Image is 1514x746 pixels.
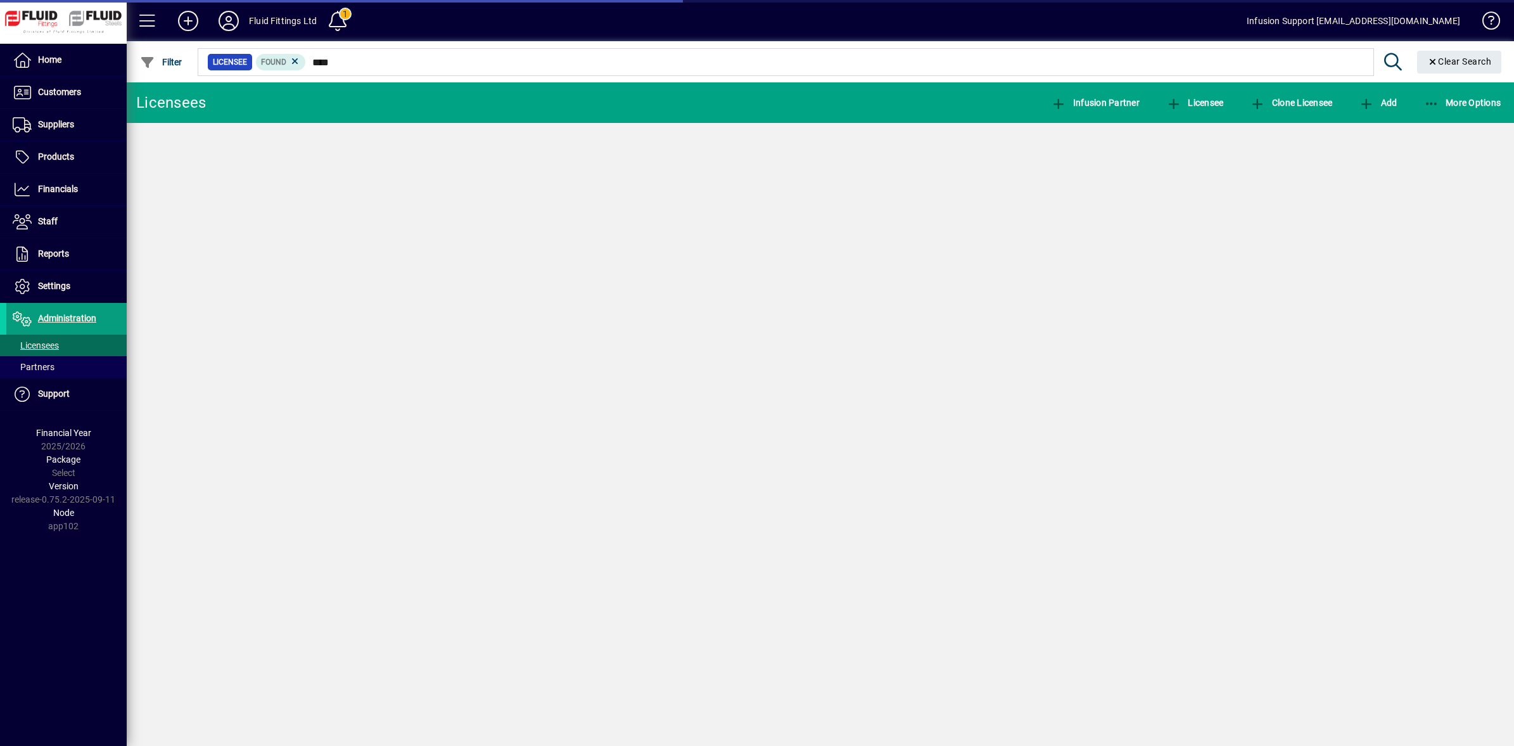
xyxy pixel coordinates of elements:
span: Financials [38,184,78,194]
button: Clear [1417,51,1502,74]
span: Suppliers [38,119,74,129]
a: Staff [6,206,127,238]
span: Clone Licensee [1250,98,1332,108]
span: Clear Search [1427,56,1492,67]
span: Found [261,58,286,67]
span: Customers [38,87,81,97]
span: Add [1359,98,1397,108]
a: Products [6,141,127,173]
span: Infusion Partner [1051,98,1140,108]
span: Partners [13,362,54,372]
a: Suppliers [6,109,127,141]
span: Settings [38,281,70,291]
a: Customers [6,77,127,108]
span: Financial Year [36,428,91,438]
a: Support [6,378,127,410]
span: Node [53,508,74,518]
a: Settings [6,271,127,302]
button: Clone Licensee [1247,91,1335,114]
div: Licensees [136,93,206,113]
button: Filter [137,51,186,74]
a: Knowledge Base [1473,3,1498,44]
span: Licensee [1166,98,1224,108]
span: Products [38,151,74,162]
button: Add [1356,91,1400,114]
button: Licensee [1163,91,1227,114]
button: Add [168,10,208,32]
span: More Options [1424,98,1501,108]
span: Licensees [13,340,59,350]
a: Reports [6,238,127,270]
span: Home [38,55,61,65]
a: Partners [6,356,127,378]
span: Administration [38,313,96,323]
button: More Options [1421,91,1504,114]
span: Version [49,481,79,491]
span: Reports [38,248,69,259]
span: Staff [38,216,58,226]
mat-chip: Found Status: Found [256,54,306,70]
span: Licensee [213,56,247,68]
a: Licensees [6,335,127,356]
div: Infusion Support [EMAIL_ADDRESS][DOMAIN_NAME] [1247,11,1460,31]
span: Filter [140,57,182,67]
button: Profile [208,10,249,32]
a: Financials [6,174,127,205]
span: Package [46,454,80,465]
div: Fluid Fittings Ltd [249,11,317,31]
button: Infusion Partner [1048,91,1143,114]
a: Home [6,44,127,76]
span: Support [38,389,70,399]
